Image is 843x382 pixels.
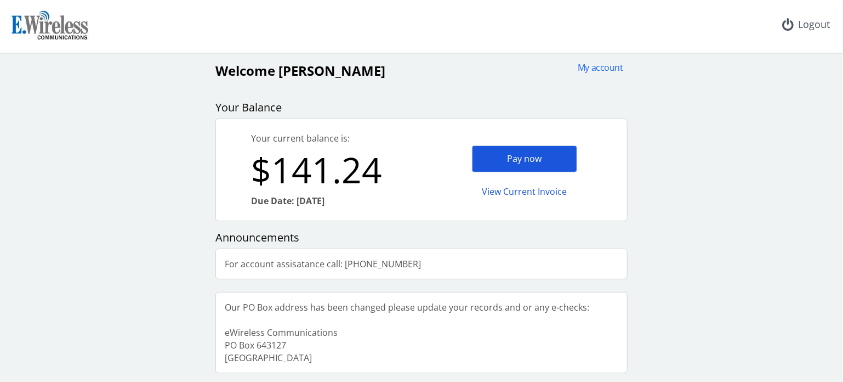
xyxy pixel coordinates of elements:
[251,132,421,145] div: Your current balance is:
[251,145,421,195] div: $141.24
[215,61,275,80] span: Welcome
[215,100,282,115] span: Your Balance
[571,61,623,74] div: My account
[251,195,421,207] div: Due Date: [DATE]
[278,61,385,80] span: [PERSON_NAME]
[216,249,430,279] div: For account assisatance call: [PHONE_NUMBER]
[216,293,598,373] div: Our PO Box address has been changed please update your records and or any e-checks: eWireless Com...
[215,230,299,245] span: Announcements
[472,145,577,172] div: Pay now
[472,179,577,205] div: View Current Invoice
